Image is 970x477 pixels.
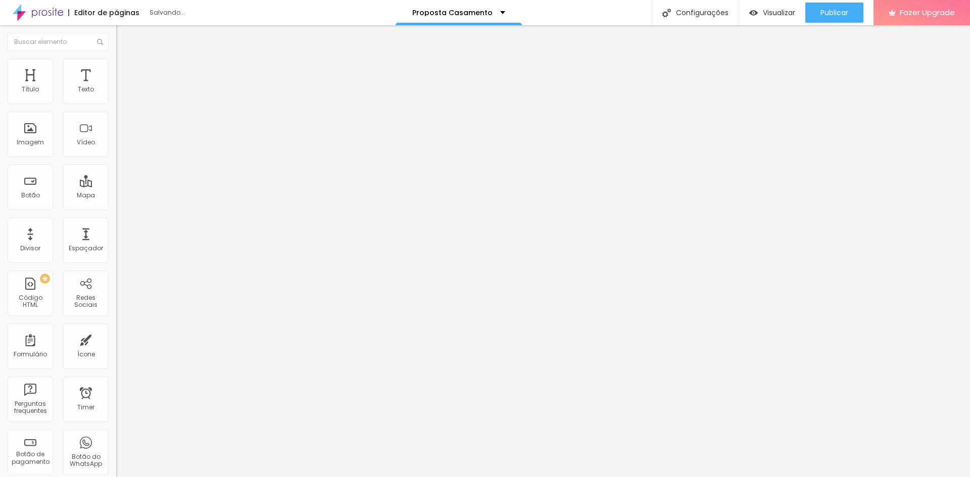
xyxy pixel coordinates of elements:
[10,400,50,415] div: Perguntas frequentes
[116,25,970,477] iframe: Editor
[77,192,95,199] div: Mapa
[14,351,47,358] div: Formulário
[77,404,94,411] div: Timer
[78,86,94,93] div: Texto
[662,9,671,17] img: Icone
[10,294,50,309] div: Código HTML
[22,86,39,93] div: Título
[20,245,40,252] div: Divisor
[68,9,139,16] div: Editor de páginas
[21,192,40,199] div: Botão
[97,39,103,45] img: Icone
[10,451,50,465] div: Botão de pagamento
[739,3,805,23] button: Visualizar
[8,33,109,51] input: Buscar elemento
[150,10,266,16] div: Salvando...
[66,294,106,309] div: Redes Sociais
[900,8,955,17] span: Fazer Upgrade
[77,139,95,146] div: Vídeo
[749,9,758,17] img: view-1.svg
[66,453,106,468] div: Botão do WhatsApp
[820,9,848,17] span: Publicar
[77,351,95,358] div: Ícone
[17,139,44,146] div: Imagem
[69,245,103,252] div: Espaçador
[412,9,493,16] p: Proposta Casamento
[763,9,795,17] span: Visualizar
[805,3,863,23] button: Publicar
